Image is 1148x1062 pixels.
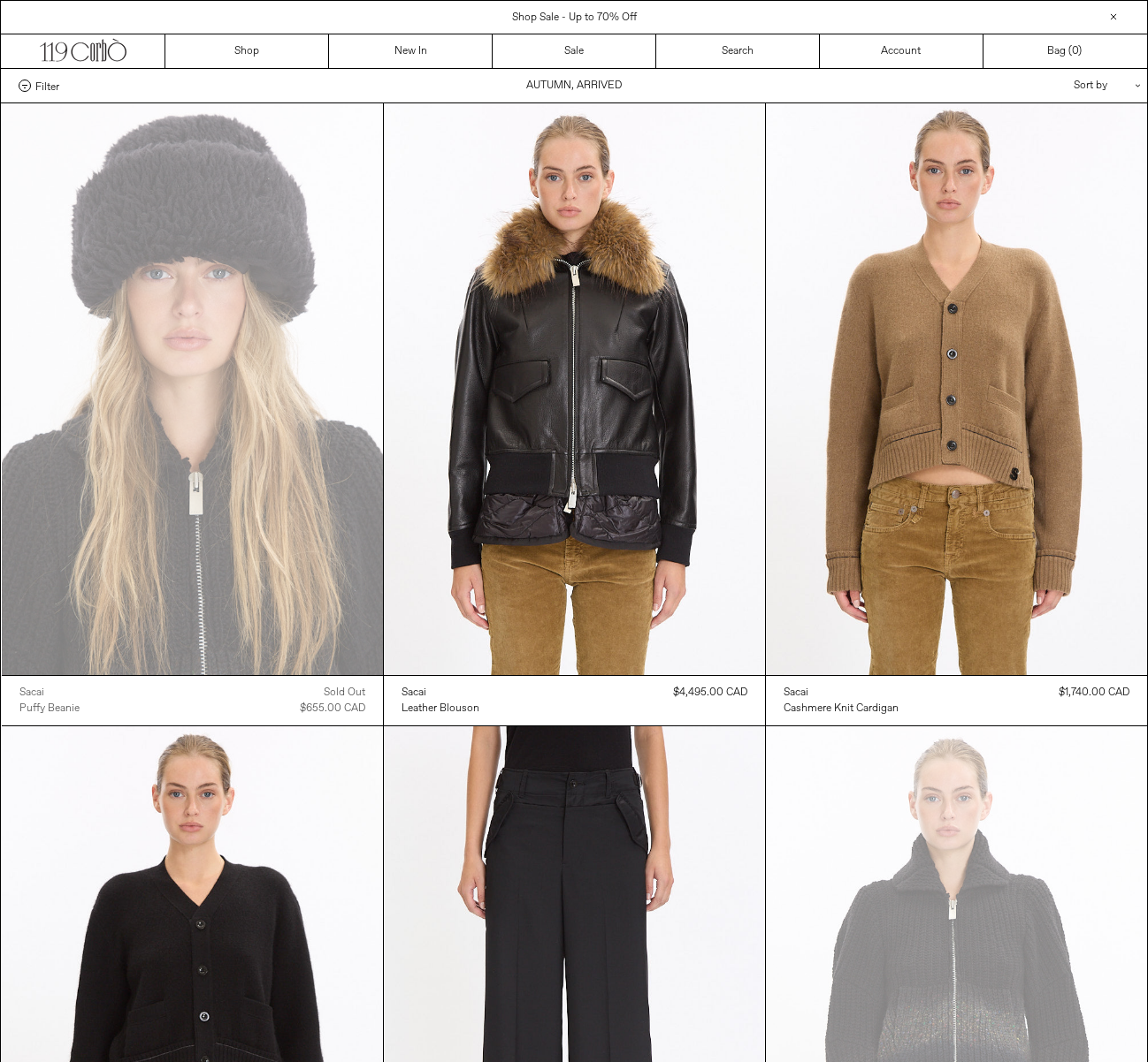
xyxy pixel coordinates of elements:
a: Cashmere Knit Cardigan [784,701,899,717]
div: Sacai [19,686,44,701]
a: Shop Sale - Up to 70% Off [512,11,637,25]
div: Sacai [784,686,808,701]
div: $1,740.00 CAD [1059,685,1129,701]
img: Sacai Leather Blousen [384,103,765,675]
span: ) [1072,43,1082,59]
a: Shop [165,34,329,68]
div: $4,495.00 CAD [673,685,747,701]
a: Account [820,34,983,68]
div: Sacai [402,686,426,701]
div: Sort by [970,69,1129,102]
span: Filter [35,80,59,92]
img: Sacai’s puffy beanie [2,103,383,675]
a: Sacai [19,685,80,701]
a: Leather Blouson [402,701,479,717]
span: 0 [1072,44,1078,58]
div: Sold out [324,685,365,701]
a: New In [329,34,493,68]
a: Sacai [402,685,479,701]
a: Search [656,34,820,68]
a: Sacai [784,685,899,701]
img: Sacai Cashmere Knit Cardigan in beige [766,103,1147,675]
a: Bag () [983,34,1147,68]
a: Sale [493,34,656,68]
div: $655.00 CAD [300,701,365,717]
a: Puffy Beanie [19,701,80,717]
